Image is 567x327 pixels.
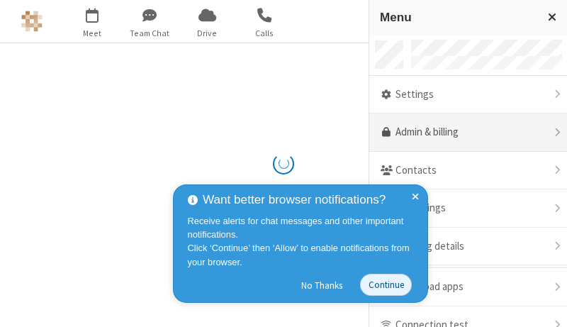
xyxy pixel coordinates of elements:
[203,191,386,209] span: Want better browser notifications?
[188,214,417,269] div: Receive alerts for chat messages and other important notifications. Click ‘Continue’ then ‘Allow’...
[369,189,567,228] div: Recordings
[123,27,176,40] span: Team Chat
[369,113,567,152] a: Admin & billing
[369,76,567,114] div: Settings
[369,152,567,190] div: Contacts
[238,27,291,40] span: Calls
[369,268,567,306] div: Download apps
[21,11,43,32] img: Astra
[380,11,535,24] h3: Menu
[369,228,567,266] div: Meeting details
[294,274,350,296] button: No Thanks
[360,274,412,296] button: Continue
[181,27,234,40] span: Drive
[532,290,556,317] iframe: Chat
[66,27,119,40] span: Meet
